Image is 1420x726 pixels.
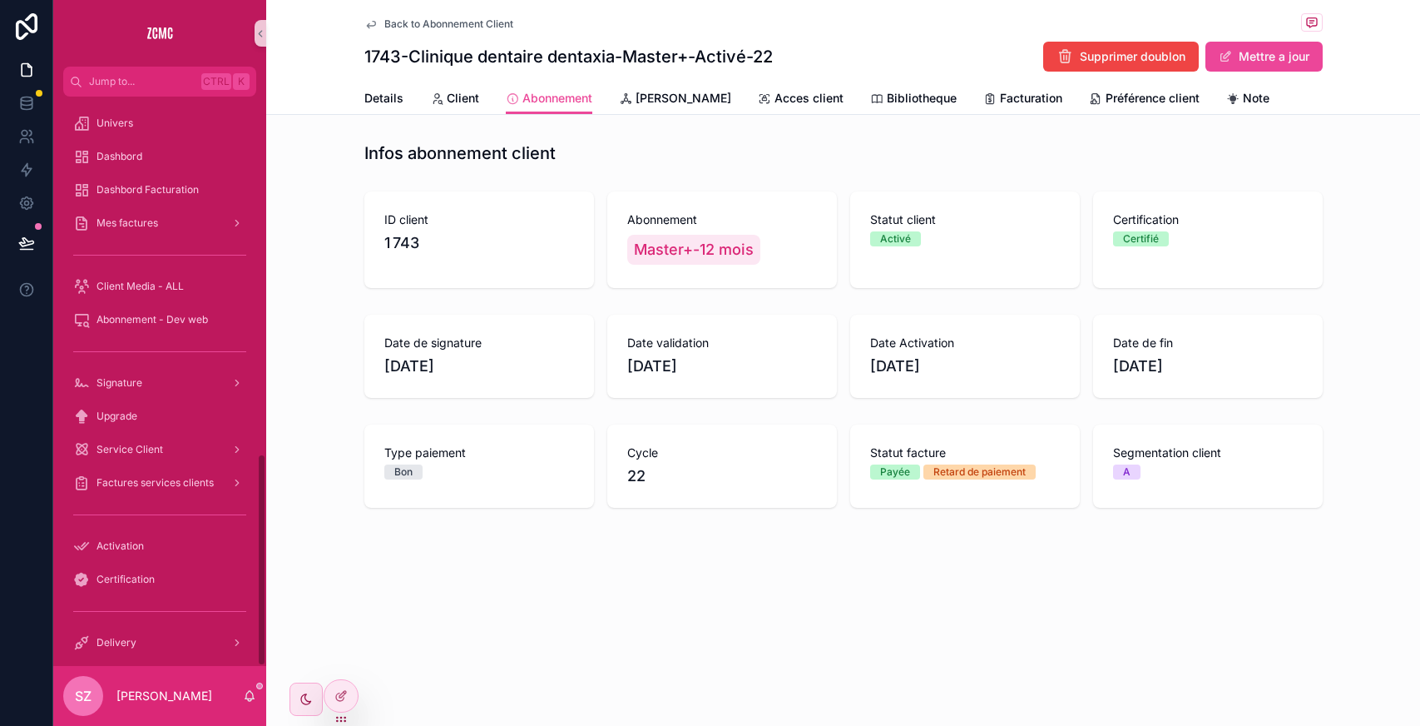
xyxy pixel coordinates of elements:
a: Univers [63,108,256,138]
a: Abonnement [506,83,592,115]
img: App logo [146,20,173,47]
span: [DATE] [384,355,574,378]
span: Date de fin [1113,335,1303,351]
span: Factures services clients [96,476,214,490]
span: Facturation [1000,90,1062,107]
p: [PERSON_NAME] [116,688,212,704]
span: 1 743 [384,231,574,255]
span: Mes factures [96,216,158,230]
span: Type paiement [384,445,574,461]
a: Acces client [758,83,844,117]
span: Jump to... [89,75,195,88]
span: K [235,75,248,88]
a: [PERSON_NAME] [619,83,731,117]
span: Client Media - ALL [96,280,184,293]
a: Bibliotheque [870,83,957,117]
a: Préférence client [1089,83,1200,117]
a: Client [430,83,479,117]
a: Signature [63,368,256,398]
span: 22 [627,465,817,488]
span: Client [447,90,479,107]
div: scrollable content [53,97,266,666]
span: Date Activation [870,335,1060,351]
span: Abonnement [627,211,817,228]
span: Acces client [774,90,844,107]
h1: 1743-Clinique dentaire dentaxia-Master+-Activé-22 [364,45,773,68]
a: Certification [63,564,256,594]
h1: Infos abonnement client [364,142,556,165]
a: Delivery [63,628,256,658]
button: Jump to...CtrlK [63,67,256,97]
a: Mes factures [63,208,256,238]
a: Abonnement - Dev web [63,305,256,335]
span: Statut facture [870,445,1060,461]
span: Date de signature [384,335,574,351]
a: Facturation [983,83,1062,117]
span: Préférence client [1106,90,1200,107]
a: Activation [63,531,256,561]
span: Supprimer doublon [1080,48,1185,65]
button: Supprimer doublon [1043,42,1199,72]
a: Back to Abonnement Client [364,17,513,31]
span: SZ [75,686,92,706]
span: Delivery [96,636,136,649]
div: A [1123,465,1131,480]
div: Activé [880,231,911,246]
span: Abonnement - Dev web [96,313,208,326]
span: Date validation [627,335,817,351]
span: Cycle [627,445,817,461]
span: [PERSON_NAME] [636,90,731,107]
a: Note [1226,83,1269,117]
span: Segmentation client [1113,445,1303,461]
span: Bibliotheque [887,90,957,107]
span: Certification [1113,211,1303,228]
span: Details [364,90,403,107]
span: [DATE] [870,355,1060,378]
span: Master+-12 mois [634,238,754,261]
a: Client Media - ALL [63,271,256,301]
div: Certifié [1123,231,1159,246]
a: Details [364,83,403,117]
div: Bon [394,465,413,480]
button: Mettre a jour [1205,42,1323,72]
span: Dashbord [96,150,142,163]
span: Ctrl [201,73,231,90]
span: Upgrade [96,410,137,423]
a: Service Client [63,435,256,465]
span: Statut client [870,211,1060,228]
span: Back to Abonnement Client [384,17,513,31]
span: Abonnement [522,90,592,107]
div: Retard de paiement [933,465,1026,480]
div: Payée [880,465,910,480]
a: Dashbord [63,142,256,172]
span: Service Client [96,443,163,456]
span: Dashbord Facturation [96,183,199,196]
a: Upgrade [63,401,256,431]
span: Signature [96,376,142,390]
span: Note [1243,90,1269,107]
span: ID client [384,211,574,228]
a: Factures services clients [63,468,256,498]
span: Univers [96,117,133,130]
a: Master+-12 mois [627,235,760,265]
span: [DATE] [627,355,817,378]
a: Dashbord Facturation [63,175,256,205]
span: [DATE] [1113,355,1303,378]
span: Activation [96,540,144,553]
span: Certification [96,573,155,586]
